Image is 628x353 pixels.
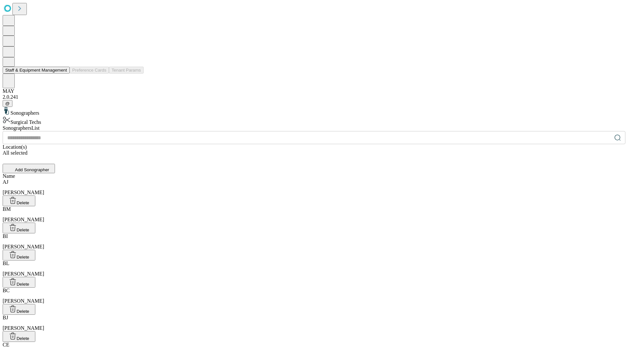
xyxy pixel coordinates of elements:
[3,164,55,173] button: Add Sonographer
[3,195,35,206] button: Delete
[3,315,8,320] span: BJ
[3,288,625,304] div: [PERSON_NAME]
[17,227,29,232] span: Delete
[5,101,10,106] span: @
[3,116,625,125] div: Surgical Techs
[3,173,625,179] div: Name
[17,309,29,314] span: Delete
[3,288,9,293] span: BC
[3,206,625,223] div: [PERSON_NAME]
[3,261,9,266] span: BL
[3,107,625,116] div: Sonographers
[3,261,625,277] div: [PERSON_NAME]
[3,315,625,331] div: [PERSON_NAME]
[17,200,29,205] span: Delete
[3,304,35,315] button: Delete
[3,331,35,342] button: Delete
[17,336,29,341] span: Delete
[3,94,625,100] div: 2.0.241
[15,167,49,172] span: Add Sonographer
[3,233,625,250] div: [PERSON_NAME]
[3,125,625,131] div: Sonographers List
[3,179,9,185] span: AJ
[3,144,27,150] span: Location(s)
[3,88,625,94] div: MAY
[3,342,9,347] span: CE
[3,67,70,74] button: Staff & Equipment Management
[17,282,29,287] span: Delete
[3,223,35,233] button: Delete
[3,206,11,212] span: BM
[70,67,109,74] button: Preference Cards
[3,233,8,239] span: BI
[3,277,35,288] button: Delete
[3,250,35,261] button: Delete
[3,179,625,195] div: [PERSON_NAME]
[17,255,29,260] span: Delete
[109,67,144,74] button: Tenant Params
[3,100,12,107] button: @
[3,150,625,156] div: All selected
